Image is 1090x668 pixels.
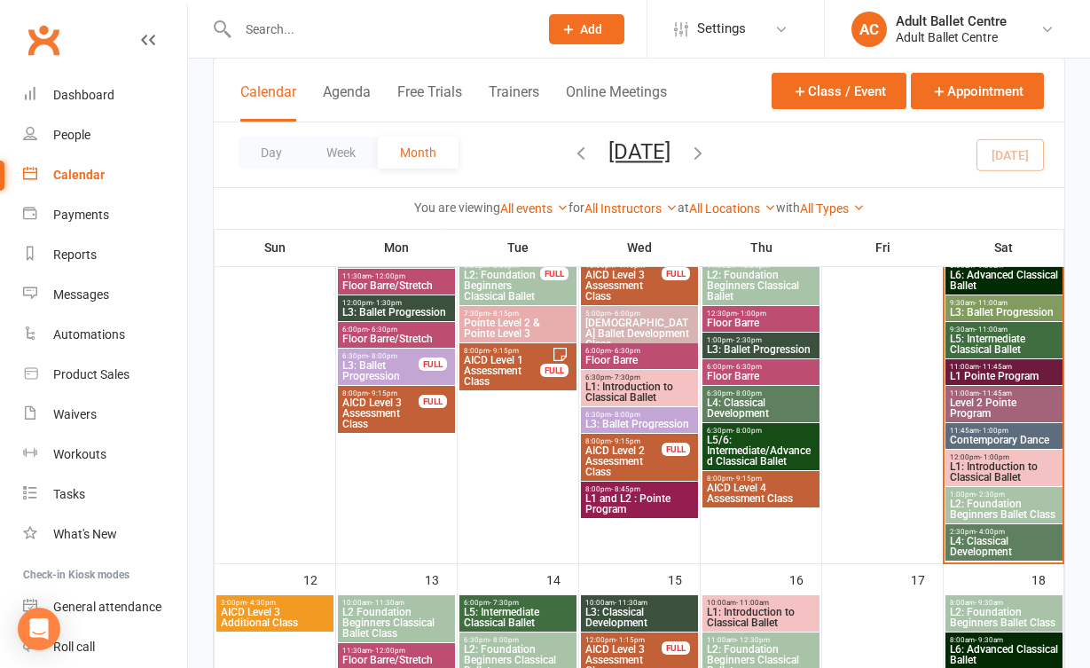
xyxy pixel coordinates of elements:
span: L5: Intermediate Classical Ballet [463,607,573,628]
span: - 8:45pm [611,485,640,493]
div: 18 [1031,564,1063,593]
div: 13 [425,564,457,593]
span: 11:00am [706,636,816,644]
th: Sat [944,229,1064,266]
div: 16 [789,564,821,593]
div: Messages [53,287,109,302]
a: What's New [23,515,187,554]
span: Floor Barre/Stretch [341,280,451,291]
span: 8:00pm [584,485,694,493]
span: Floor Barre/Stretch [341,334,451,344]
span: 11:00am [949,363,1059,371]
button: Class / Event [772,73,906,109]
div: FULL [419,358,447,371]
span: 8:00pm [706,475,816,483]
span: 6:30pm [584,373,694,381]
div: 15 [668,564,700,593]
span: L3: Ballet Progression [341,360,420,381]
button: Week [304,137,378,169]
input: Search... [232,17,526,42]
a: Tasks [23,475,187,515]
button: Add [549,14,624,44]
span: L1 Pointe Program [949,371,1059,381]
span: - 8:15pm [490,310,519,318]
span: 3:00pm [220,599,330,607]
span: 8:00am [949,599,1059,607]
span: 7:30pm [463,310,573,318]
a: Calendar [23,155,187,195]
button: Free Trials [397,83,462,122]
a: Clubworx [21,18,66,62]
span: 8:00pm [584,437,663,445]
div: Reports [53,248,97,262]
span: - 8:00pm [368,352,397,360]
span: 6:00pm [463,599,573,607]
span: L2: Foundation Beginners Ballet Class [949,499,1059,520]
span: Floor Barre [584,355,694,365]
span: L3: Ballet Progression [584,419,694,429]
span: Floor Barre [706,371,816,381]
span: - 11:30am [615,599,647,607]
span: L2: Foundation Beginners Classical Ballet [706,270,816,302]
span: - 12:30pm [736,636,770,644]
div: Roll call [53,640,95,654]
span: 10:00am [584,599,694,607]
span: - 1:15pm [616,636,645,644]
span: 2:30pm [949,528,1059,536]
th: Fri [822,229,944,266]
div: 14 [546,564,578,593]
button: Day [239,137,304,169]
span: 6:30pm [463,636,573,644]
span: 6:00pm [706,363,816,371]
strong: for [569,200,584,215]
span: - 12:00pm [372,647,405,655]
span: 5:00pm [584,310,694,318]
span: L3: Ballet Progression [341,307,451,318]
span: L1: Introduction to Classical Ballet [584,381,694,403]
span: - 4:30pm [247,599,276,607]
button: Online Meetings [566,83,667,122]
span: AICD Level 3 Additional Class [220,607,330,628]
span: 10:00am [706,599,816,607]
span: L2: Foundation Beginners Classical Ballet [463,270,541,302]
div: Workouts [53,447,106,461]
div: 17 [911,564,943,593]
div: FULL [662,267,690,280]
span: - 7:30pm [490,599,519,607]
div: General attendance [53,600,161,614]
span: 1:00pm [949,491,1059,499]
span: - 6:30pm [733,363,762,371]
span: 11:45am [949,427,1059,435]
span: L4: Classical Development [706,397,816,419]
span: Contemporary Dance [949,435,1059,445]
span: 9:30am [949,326,1059,334]
span: L5: Intermediate Classical Ballet [949,334,1059,355]
div: 12 [303,564,335,593]
span: 1:00pm [706,336,816,344]
a: Reports [23,235,187,275]
span: - 11:00am [736,599,769,607]
button: Trainers [489,83,539,122]
a: People [23,115,187,155]
span: [DEMOGRAPHIC_DATA] Ballet Development Class [584,318,694,350]
a: Product Sales [23,355,187,395]
span: L2: Foundation Beginners Ballet Class [949,607,1059,628]
span: - 7:30pm [611,373,640,381]
span: - 8:00pm [733,389,762,397]
span: AICD Level 4 Assessment Class [706,483,816,504]
span: 6:30pm [584,411,694,419]
span: 6:00pm [341,326,451,334]
a: Workouts [23,435,187,475]
a: All Types [800,201,865,216]
span: L1: Introduction to Classical Ballet [706,607,816,628]
span: - 9:15pm [490,347,519,355]
span: - 4:00pm [976,528,1005,536]
span: L3: Classical Development [584,607,694,628]
span: 8:00pm [463,347,541,355]
th: Thu [701,229,822,266]
span: 11:30am [341,647,451,655]
span: - 6:30pm [368,326,397,334]
span: - 8:00pm [490,636,519,644]
div: Waivers [53,407,97,421]
span: L3: Ballet Progression [949,307,1059,318]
